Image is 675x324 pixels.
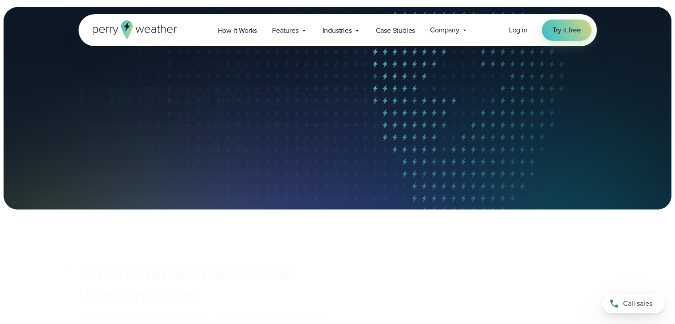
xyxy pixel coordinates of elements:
[430,25,459,36] span: Company
[210,21,265,40] a: How it Works
[323,25,352,36] span: Industries
[542,20,592,41] a: Try it free
[553,25,581,36] span: Try it free
[376,25,415,36] span: Case Studies
[623,298,652,309] span: Call sales
[272,25,298,36] span: Features
[218,25,257,36] span: How it Works
[368,21,423,40] a: Case Studies
[509,25,528,36] a: Log in
[602,294,664,313] a: Call sales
